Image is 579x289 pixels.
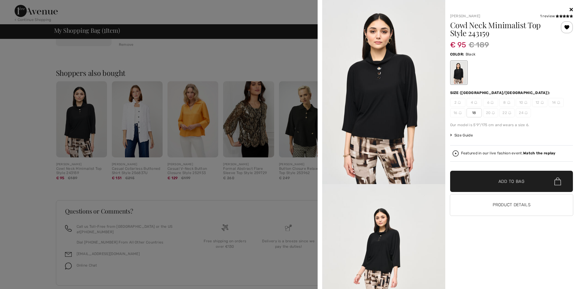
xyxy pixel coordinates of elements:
[450,52,464,56] span: Color:
[532,98,547,107] span: 12
[554,177,561,185] img: Bag.svg
[492,111,495,114] img: ring-m.svg
[507,101,510,104] img: ring-m.svg
[474,101,477,104] img: ring-m.svg
[450,21,553,37] h1: Cowl Neck Minimalist Top Style 243159
[451,61,467,84] div: Black
[450,98,465,107] span: 2
[483,98,498,107] span: 6
[467,108,482,117] span: 18
[508,111,511,114] img: ring-m.svg
[499,108,515,117] span: 22
[450,122,573,128] div: Our model is 5'9"/175 cm and wears a size 6.
[516,108,531,117] span: 24
[453,150,459,156] img: Watch the replay
[450,14,481,18] a: [PERSON_NAME]
[499,98,515,107] span: 8
[540,13,573,19] div: 1 review
[450,194,573,216] button: Product Details
[483,108,498,117] span: 20
[516,98,531,107] span: 10
[450,90,552,96] div: Size ([GEOGRAPHIC_DATA]/[GEOGRAPHIC_DATA]):
[450,35,466,49] span: € 95
[13,4,26,10] span: Chat
[557,101,560,104] img: ring-m.svg
[549,98,564,107] span: 14
[498,178,525,185] span: Add to Bag
[450,171,573,192] button: Add to Bag
[541,101,544,104] img: ring-m.svg
[467,98,482,107] span: 4
[459,111,462,114] img: ring-m.svg
[458,101,461,104] img: ring-m.svg
[523,151,556,155] strong: Watch the replay
[450,108,465,117] span: 16
[450,133,473,138] span: Size Guide
[525,111,528,114] img: ring-m.svg
[524,101,527,104] img: ring-m.svg
[491,101,494,104] img: ring-m.svg
[466,52,476,56] span: Black
[461,151,556,155] div: Featured in our live fashion event.
[469,39,489,50] span: € 189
